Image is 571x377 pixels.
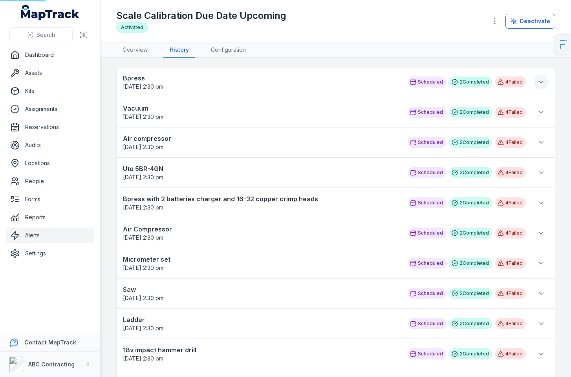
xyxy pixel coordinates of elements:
[408,258,446,269] div: Scheduled
[495,107,526,118] div: 4 Failed
[123,113,163,120] span: [DATE] 2:30 pm
[495,197,526,208] div: 4 Failed
[123,204,163,211] time: 25/08/2025, 2:30:00 pm
[21,5,80,20] a: MapTrack
[123,285,400,294] strong: Saw
[449,107,492,118] div: 2 Completed
[123,144,163,150] span: [DATE] 2:30 pm
[449,76,492,87] div: 2 Completed
[123,234,163,241] time: 25/08/2025, 2:30:00 pm
[123,194,400,204] strong: Bpress with 2 batteries charger and 16-32 copper crimp heads
[6,101,94,117] a: Assignments
[123,164,400,173] strong: Ute 5BR-4GN
[6,246,94,261] a: Settings
[123,224,400,242] a: Air Compressor[DATE] 2:30 pm
[123,204,163,211] span: [DATE] 2:30 pm
[408,167,446,178] div: Scheduled
[123,144,163,150] time: 25/08/2025, 2:30:00 pm
[123,285,400,302] a: Saw[DATE] 2:30 pm
[6,137,94,153] a: Audits
[123,295,163,301] time: 25/08/2025, 2:30:00 pm
[6,209,94,225] a: Reports
[408,288,446,299] div: Scheduled
[408,107,446,118] div: Scheduled
[123,255,400,264] strong: Micrometer set
[123,295,163,301] span: [DATE] 2:30 pm
[495,348,526,359] div: 4 Failed
[449,228,492,239] div: 2 Completed
[123,315,400,332] a: Ladder[DATE] 2:30 pm
[449,167,492,178] div: 2 Completed
[123,73,400,83] strong: Bpress
[495,228,526,239] div: 4 Failed
[123,325,163,331] time: 25/08/2025, 2:30:00 pm
[6,47,94,63] a: Dashboard
[123,264,163,271] time: 25/08/2025, 2:30:00 pm
[123,194,400,211] a: Bpress with 2 batteries charger and 16-32 copper crimp heads[DATE] 2:30 pm
[123,234,163,241] span: [DATE] 2:30 pm
[449,258,492,269] div: 2 Completed
[123,174,163,180] time: 25/08/2025, 2:30:00 pm
[123,104,400,121] a: Vacuum[DATE] 2:30 pm
[123,355,163,362] span: [DATE] 2:30 pm
[123,134,400,143] strong: Air compressor
[449,137,492,148] div: 2 Completed
[6,83,94,99] a: Kits
[408,197,446,208] div: Scheduled
[123,224,400,234] strong: Air Compressor
[449,318,492,329] div: 2 Completed
[116,22,148,33] div: Activated
[6,191,94,207] a: Forms
[116,9,286,22] h1: Scale Calibration Due Date Upcoming
[123,164,400,181] a: Ute 5BR-4GN[DATE] 2:30 pm
[6,173,94,189] a: People
[37,31,55,39] span: Search
[495,258,526,269] div: 4 Failed
[495,76,526,87] div: 4 Failed
[495,137,526,148] div: 4 Failed
[123,134,400,151] a: Air compressor[DATE] 2:30 pm
[449,197,492,208] div: 2 Completed
[205,43,252,58] a: Configuration
[123,73,400,91] a: Bpress[DATE] 2:30 pm
[123,83,163,90] span: [DATE] 2:30 pm
[123,255,400,272] a: Micrometer set[DATE] 2:30 pm
[449,348,492,359] div: 2 Completed
[123,113,163,120] time: 25/08/2025, 2:30:00 pm
[408,348,446,359] div: Scheduled
[123,83,163,90] time: 25/08/2025, 2:30:00 pm
[123,355,163,362] time: 25/08/2025, 2:30:00 pm
[408,76,446,87] div: Scheduled
[408,137,446,148] div: Scheduled
[408,228,446,239] div: Scheduled
[6,155,94,171] a: Locations
[449,288,492,299] div: 2 Completed
[123,345,400,362] a: 18v impact hammer drill[DATE] 2:30 pm
[495,318,526,329] div: 4 Failed
[495,167,526,178] div: 4 Failed
[123,174,163,180] span: [DATE] 2:30 pm
[408,318,446,329] div: Scheduled
[6,119,94,135] a: Reservations
[9,27,73,42] button: Search
[123,104,400,113] strong: Vacuum
[123,325,163,331] span: [DATE] 2:30 pm
[123,264,163,271] span: [DATE] 2:30 pm
[6,228,94,243] a: Alerts
[495,288,526,299] div: 4 Failed
[6,65,94,81] a: Assets
[116,43,154,58] a: Overview
[123,345,400,355] strong: 18v impact hammer drill
[123,315,400,324] strong: Ladder
[24,339,76,346] strong: Contact MapTrack
[163,43,195,58] a: History
[505,14,555,29] button: Deactivate
[28,361,75,368] strong: ABC Contracting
